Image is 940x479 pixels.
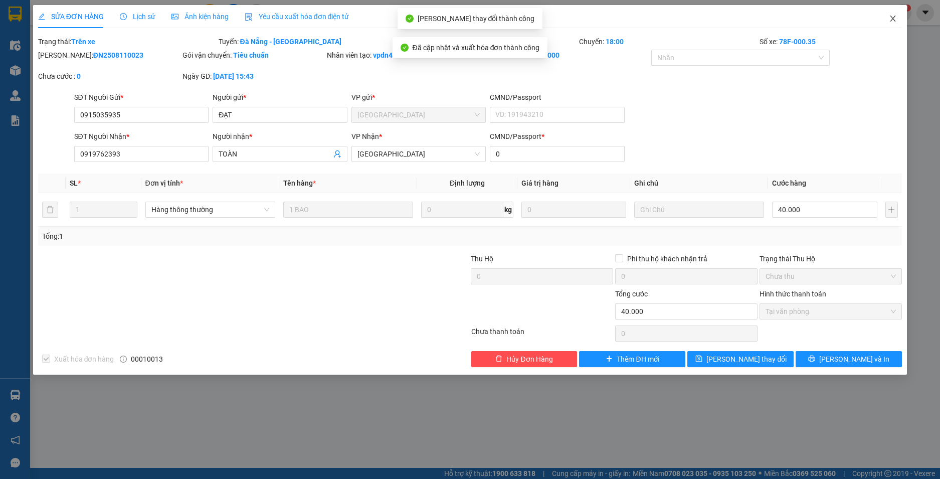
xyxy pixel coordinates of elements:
div: Chuyến: [578,36,759,47]
span: Định lượng [450,179,485,187]
div: Ngày: [398,36,579,47]
b: vpdn4.mocthao [373,51,423,59]
img: icon [245,13,253,21]
button: deleteHủy Đơn Hàng [471,351,578,367]
span: kg [503,202,513,218]
div: Người nhận [213,131,347,142]
span: save [695,355,702,363]
span: Lịch sử [120,13,155,21]
b: Trên xe [71,38,95,46]
div: Gói vận chuyển: [182,50,325,61]
span: Chưa thu [766,269,896,284]
button: delete [42,202,58,218]
b: Đà Nẵng - [GEOGRAPHIC_DATA] [240,38,341,46]
button: plusThêm ĐH mới [579,351,685,367]
span: close [889,15,897,23]
input: VD: Bàn, Ghế [283,202,413,218]
input: Ghi Chú [634,202,764,218]
b: ĐN2508110023 [93,51,143,59]
span: Đã cập nhật và xuất hóa đơn thành công [413,44,540,52]
b: [DATE] 15:43 [213,72,254,80]
div: VP gửi [351,92,486,103]
b: 18:00 [606,38,624,46]
span: picture [171,13,178,20]
div: Người gửi [213,92,347,103]
span: 00010013 [131,354,163,365]
span: Tên hàng [283,179,316,187]
span: Giá trị hàng [521,179,558,187]
b: 78F-000.35 [779,38,816,46]
span: Thêm ĐH mới [617,354,659,365]
span: Đơn vị tính [145,179,183,187]
div: Tuyến: [218,36,398,47]
span: SỬA ĐƠN HÀNG [38,13,104,21]
span: Hủy Đơn Hàng [506,354,552,365]
div: Số xe: [759,36,903,47]
label: Hình thức thanh toán [760,290,826,298]
span: check-circle [406,15,414,23]
div: SĐT Người Gửi [74,92,209,103]
button: Close [879,5,907,33]
b: 40.000 [537,51,559,59]
span: plus [606,355,613,363]
button: plus [885,202,898,218]
b: Tiêu chuẩn [233,51,269,59]
div: Ngày GD: [182,71,325,82]
span: VP Nhận [351,132,379,140]
span: Tại văn phòng [766,304,896,319]
button: printer[PERSON_NAME] và In [796,351,902,367]
span: Xuất hóa đơn hàng [50,354,118,365]
div: Tổng: 1 [42,231,363,242]
span: Phí thu hộ khách nhận trả [623,253,711,264]
span: Thu Hộ [471,255,493,263]
th: Ghi chú [630,174,768,193]
span: edit [38,13,45,20]
span: Hàng thông thường [151,202,269,217]
span: user-add [333,150,341,158]
b: 0 [77,72,81,80]
div: CMND/Passport [490,92,625,103]
span: Tổng cước [615,290,648,298]
span: SL [70,179,78,187]
span: Tuy Hòa [357,146,480,162]
div: [PERSON_NAME]: [38,50,180,61]
span: check-circle [401,44,409,52]
span: clock-circle [120,13,127,20]
span: Cước hàng [772,179,806,187]
div: Nhân viên tạo: [327,50,505,61]
span: [PERSON_NAME] thay đổi thành công [418,15,535,23]
span: delete [495,355,502,363]
div: CMND/Passport [490,131,625,142]
span: printer [808,355,815,363]
div: Trạng thái: [37,36,218,47]
span: Đà Nẵng [357,107,480,122]
span: [PERSON_NAME] thay đổi [706,354,787,365]
div: Chưa cước : [38,71,180,82]
span: [PERSON_NAME] và In [819,354,889,365]
button: save[PERSON_NAME] thay đổi [687,351,794,367]
span: info-circle [120,356,127,363]
div: Trạng thái Thu Hộ [760,253,902,264]
div: Cước rồi : [507,50,649,61]
div: SĐT Người Nhận [74,131,209,142]
span: Ảnh kiện hàng [171,13,229,21]
span: Yêu cầu xuất hóa đơn điện tử [245,13,349,21]
div: Chưa thanh toán [470,326,615,344]
input: 0 [521,202,626,218]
